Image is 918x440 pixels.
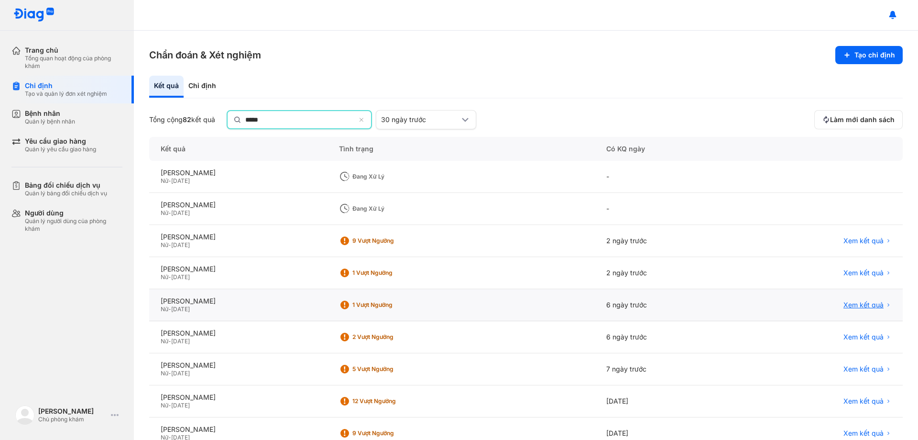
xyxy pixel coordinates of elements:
span: [DATE] [171,241,190,248]
span: - [168,402,171,409]
div: Kết quả [149,137,328,161]
div: Yêu cầu giao hàng [25,137,96,146]
div: [PERSON_NAME] [161,393,316,402]
div: Tạo và quản lý đơn xét nghiệm [25,90,107,98]
div: 7 ngày trước [595,353,741,385]
span: Xem kết quả [843,269,884,277]
div: 9 Vượt ngưỡng [352,429,429,437]
div: Chỉ định [184,76,221,98]
span: [DATE] [171,338,190,345]
div: - [595,161,741,193]
div: [PERSON_NAME] [161,169,316,177]
button: Tạo chỉ định [835,46,903,64]
div: 1 Vượt ngưỡng [352,269,429,277]
div: 2 Vượt ngưỡng [352,333,429,341]
div: 30 ngày trước [381,115,459,124]
div: [PERSON_NAME] [161,329,316,338]
button: Làm mới danh sách [814,110,903,129]
span: - [168,305,171,313]
span: [DATE] [171,402,190,409]
span: Xem kết quả [843,397,884,406]
div: - [595,193,741,225]
div: [PERSON_NAME] [161,361,316,370]
span: - [168,241,171,248]
span: - [168,177,171,184]
span: Nữ [161,305,168,313]
div: [PERSON_NAME] [161,201,316,209]
div: Chỉ định [25,81,107,90]
span: Làm mới danh sách [830,115,895,124]
span: [DATE] [171,177,190,184]
span: - [168,273,171,281]
div: [PERSON_NAME] [161,425,316,434]
div: 9 Vượt ngưỡng [352,237,429,245]
span: - [168,338,171,345]
div: [DATE] [595,385,741,417]
div: Có KQ ngày [595,137,741,161]
div: Quản lý bệnh nhân [25,118,75,125]
span: Nữ [161,241,168,248]
span: [DATE] [171,370,190,377]
div: 6 ngày trước [595,321,741,353]
span: [DATE] [171,209,190,216]
span: [DATE] [171,273,190,281]
div: Đang xử lý [352,205,429,213]
div: 1 Vượt ngưỡng [352,301,429,309]
div: Chủ phòng khám [38,416,107,423]
div: [PERSON_NAME] [161,297,316,305]
div: Người dùng [25,209,122,217]
span: Xem kết quả [843,365,884,373]
span: Xem kết quả [843,333,884,341]
div: Tình trạng [328,137,595,161]
div: [PERSON_NAME] [161,233,316,241]
span: Nữ [161,177,168,184]
div: Quản lý yêu cầu giao hàng [25,146,96,153]
div: [PERSON_NAME] [38,407,107,416]
span: 82 [183,115,191,124]
div: Trang chủ [25,46,122,55]
div: Quản lý bảng đối chiếu dịch vụ [25,190,107,197]
h3: Chẩn đoán & Xét nghiệm [149,48,261,62]
div: Bệnh nhân [25,109,75,118]
span: Nữ [161,209,168,216]
img: logo [15,406,34,425]
div: Tổng quan hoạt động của phòng khám [25,55,122,70]
div: Bảng đối chiếu dịch vụ [25,181,107,190]
span: - [168,370,171,377]
div: 2 ngày trước [595,257,741,289]
div: 5 Vượt ngưỡng [352,365,429,373]
span: Nữ [161,402,168,409]
div: Kết quả [149,76,184,98]
span: Xem kết quả [843,301,884,309]
div: [PERSON_NAME] [161,265,316,273]
div: Quản lý người dùng của phòng khám [25,217,122,233]
span: Xem kết quả [843,429,884,438]
img: logo [13,8,55,23]
span: - [168,209,171,216]
span: Nữ [161,370,168,377]
span: [DATE] [171,305,190,313]
div: 12 Vượt ngưỡng [352,397,429,405]
div: Đang xử lý [352,173,429,181]
div: Tổng cộng kết quả [149,115,215,124]
span: Nữ [161,273,168,281]
span: Xem kết quả [843,237,884,245]
div: 2 ngày trước [595,225,741,257]
span: Nữ [161,338,168,345]
div: 6 ngày trước [595,289,741,321]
